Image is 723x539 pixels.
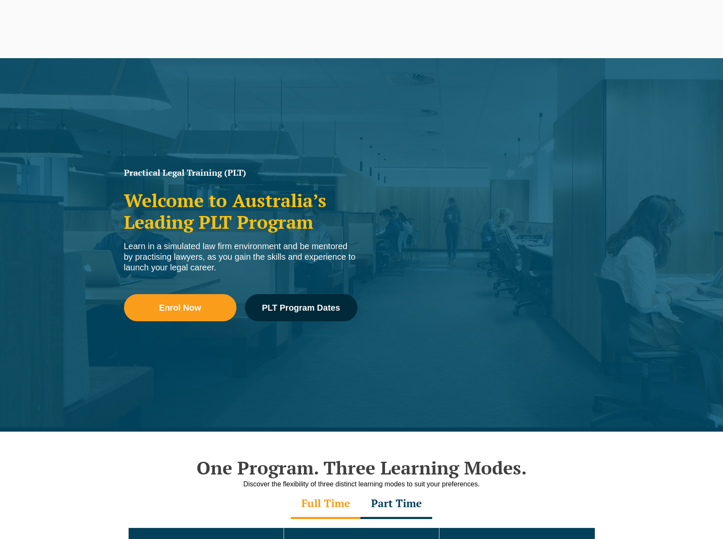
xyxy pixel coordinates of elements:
[262,303,340,312] span: PLT Program Dates
[124,190,357,233] h2: Welcome to Australia’s Leading PLT Program
[124,241,357,273] div: Learn in a simulated law firm environment and be mentored by practising lawyers, as you gain the ...
[124,168,357,177] h1: Practical Legal Training (PLT)
[159,303,201,312] span: Enrol Now
[291,489,360,519] div: Full Time
[120,457,604,478] h2: One Program. Three Learning Modes.
[124,294,236,321] a: Enrol Now
[245,294,357,321] a: PLT Program Dates
[120,479,604,489] div: Discover the flexibility of three distinct learning modes to suit your preferences.
[360,489,432,519] div: Part Time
